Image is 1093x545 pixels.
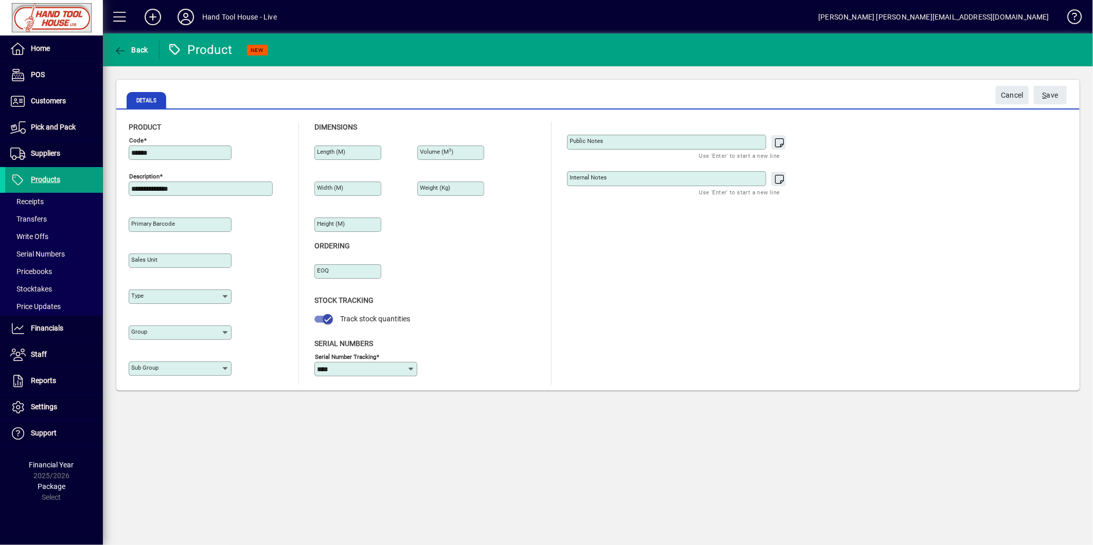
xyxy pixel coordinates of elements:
a: Serial Numbers [5,245,103,263]
sup: 3 [449,148,451,153]
a: Stocktakes [5,280,103,298]
div: Product [167,42,233,58]
span: Products [31,175,60,184]
span: S [1043,91,1047,99]
mat-label: Type [131,292,144,299]
span: Home [31,44,50,52]
span: Serial Numbers [314,339,373,348]
app-page-header-button: Back [103,41,160,59]
mat-label: Sub group [131,364,158,371]
mat-label: Length (m) [317,148,345,155]
button: Cancel [996,86,1029,104]
button: Add [136,8,169,26]
a: Reports [5,368,103,394]
mat-label: Width (m) [317,184,343,191]
mat-label: Weight (Kg) [420,184,450,191]
a: Settings [5,394,103,420]
a: Suppliers [5,141,103,167]
mat-label: Height (m) [317,220,345,227]
button: Save [1034,86,1067,104]
span: Track stock quantities [340,315,410,323]
span: Support [31,429,57,437]
span: Details [127,92,166,108]
a: Write Offs [5,228,103,245]
span: Settings [31,403,57,411]
mat-label: Primary barcode [131,220,175,227]
span: Pick and Pack [31,123,76,131]
span: Transfers [10,215,47,223]
span: Back [114,46,148,54]
span: Suppliers [31,149,60,157]
span: Write Offs [10,232,48,241]
mat-label: Volume (m ) [420,148,453,155]
div: Hand Tool House - Live [202,9,277,25]
mat-hint: Use 'Enter' to start a new line [699,186,780,198]
mat-label: Sales unit [131,256,157,263]
mat-label: Group [131,328,147,335]
mat-label: Code [129,137,144,144]
span: Price Updates [10,302,61,311]
mat-label: EOQ [317,267,329,274]
span: Financials [31,324,63,332]
mat-label: Serial Number tracking [315,353,376,360]
span: Reports [31,376,56,385]
span: Financial Year [29,461,74,469]
a: Staff [5,342,103,368]
span: Receipts [10,197,44,206]
a: Pick and Pack [5,115,103,140]
span: Dimensions [314,123,357,131]
span: Customers [31,97,66,105]
span: NEW [251,47,264,53]
a: Receipts [5,193,103,210]
button: Profile [169,8,202,26]
span: ave [1043,87,1059,104]
mat-label: Internal Notes [570,174,607,181]
span: POS [31,70,45,79]
span: Stock Tracking [314,296,374,304]
a: Price Updates [5,298,103,315]
a: Customers [5,88,103,114]
a: Transfers [5,210,103,228]
a: Knowledge Base [1060,2,1080,35]
span: Pricebooks [10,267,52,276]
a: Pricebooks [5,263,103,280]
span: Package [38,482,65,491]
div: [PERSON_NAME] [PERSON_NAME][EMAIL_ADDRESS][DOMAIN_NAME] [818,9,1049,25]
span: Staff [31,350,47,358]
a: Support [5,421,103,446]
mat-hint: Use 'Enter' to start a new line [699,150,780,161]
span: Stocktakes [10,285,52,293]
mat-label: Public Notes [570,137,603,144]
span: Serial Numbers [10,250,65,258]
span: Cancel [1001,87,1024,104]
button: Back [111,41,151,59]
span: Product [129,123,161,131]
mat-label: Description [129,173,160,180]
span: Ordering [314,242,350,250]
a: Home [5,36,103,62]
a: Financials [5,316,103,341]
a: POS [5,62,103,88]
